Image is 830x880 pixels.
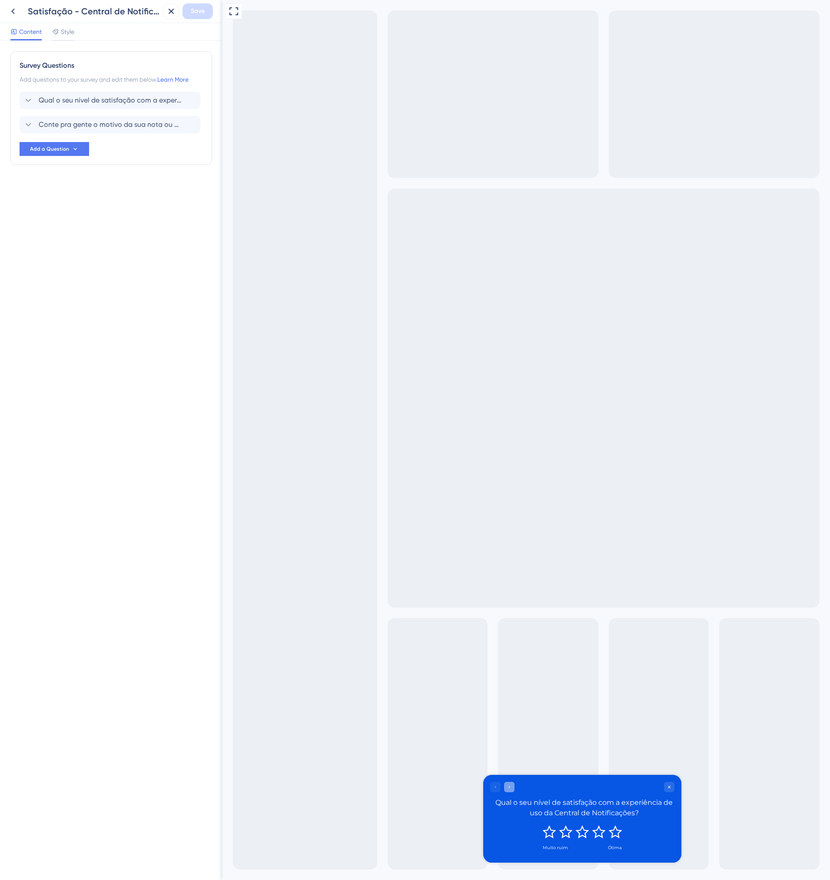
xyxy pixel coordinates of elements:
button: Save [183,3,213,19]
button: Add a Question [20,142,89,156]
div: Satisfação - Central de Notificações [28,5,160,17]
span: Conte pra gente o motivo da sua nota ou o que podemos melhorar. [39,119,182,130]
iframe: UserGuiding Survey [261,775,459,863]
div: Survey Questions [20,60,203,71]
span: Save [191,6,205,17]
div: Add questions to your survey and edit them below. [20,74,203,85]
span: Qual o seu nível de satisfação com a experiência de uso da Central de Notificações? [39,95,182,106]
span: Content [19,26,42,37]
span: Style [61,26,74,37]
span: Add a Question [30,146,69,152]
a: Learn More [157,76,189,83]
